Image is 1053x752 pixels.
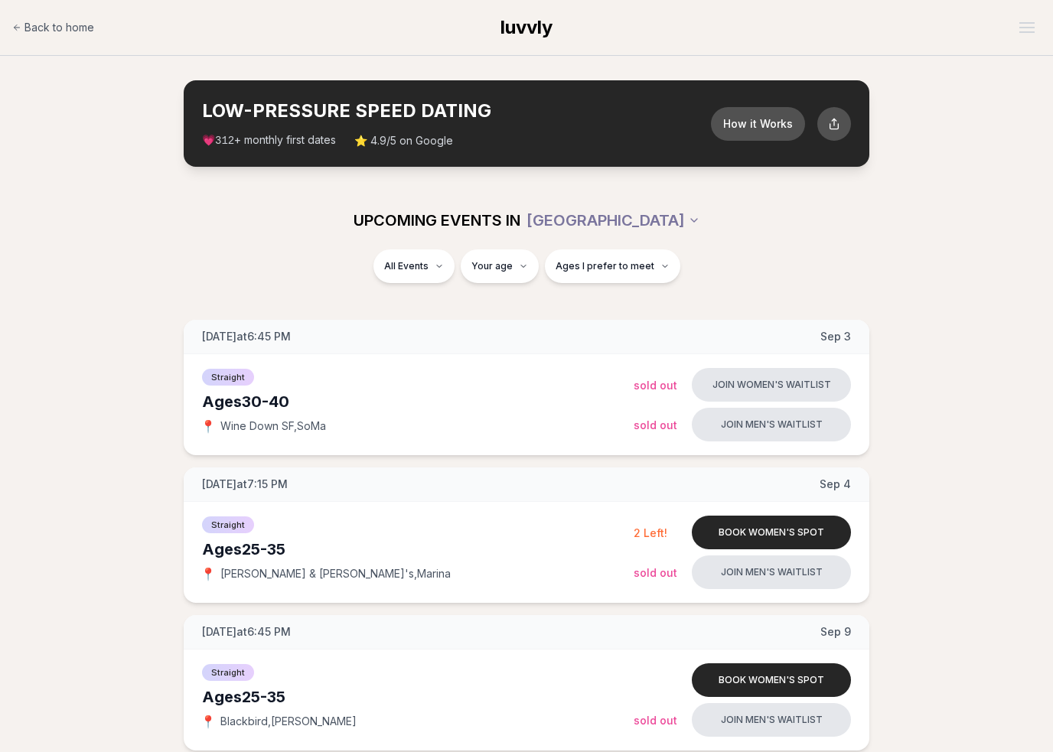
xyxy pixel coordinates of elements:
span: Straight [202,369,254,386]
span: UPCOMING EVENTS IN [354,210,520,231]
a: Back to home [12,12,94,43]
span: Back to home [24,20,94,35]
a: luvvly [500,15,553,40]
span: 💗 + monthly first dates [202,132,336,148]
span: 📍 [202,715,214,728]
span: [DATE] at 6:45 PM [202,624,291,640]
span: 📍 [202,420,214,432]
button: Join men's waitlist [692,555,851,589]
div: Ages 30-40 [202,391,634,412]
button: Open menu [1013,16,1041,39]
button: All Events [373,249,455,283]
button: Your age [461,249,539,283]
span: Your age [471,260,513,272]
div: Ages 25-35 [202,539,634,560]
button: Join men's waitlist [692,703,851,737]
span: [DATE] at 6:45 PM [202,329,291,344]
span: All Events [384,260,429,272]
span: 📍 [202,568,214,580]
span: Sold Out [634,418,677,431]
span: Straight [202,516,254,533]
span: [PERSON_NAME] & [PERSON_NAME]'s , Marina [220,566,451,581]
span: luvvly [500,16,553,38]
span: Wine Down SF , SoMa [220,418,326,434]
button: How it Works [711,107,805,141]
span: Straight [202,664,254,681]
button: Ages I prefer to meet [545,249,680,283]
span: Ages I prefer to meet [556,260,654,272]
button: Join men's waitlist [692,408,851,441]
span: [DATE] at 7:15 PM [202,477,288,492]
span: 312 [215,135,234,147]
span: 2 Left! [634,526,667,539]
span: ⭐ 4.9/5 on Google [354,133,453,148]
span: Sep 4 [820,477,851,492]
span: Sep 9 [820,624,851,640]
button: Book women's spot [692,663,851,697]
span: Sold Out [634,566,677,579]
span: Sold Out [634,379,677,392]
div: Ages 25-35 [202,686,634,708]
span: Sep 3 [820,329,851,344]
h2: LOW-PRESSURE SPEED DATING [202,99,711,123]
span: Blackbird , [PERSON_NAME] [220,714,357,729]
span: Sold Out [634,714,677,727]
button: Join women's waitlist [692,368,851,402]
button: [GEOGRAPHIC_DATA] [526,203,700,237]
button: Book women's spot [692,516,851,549]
